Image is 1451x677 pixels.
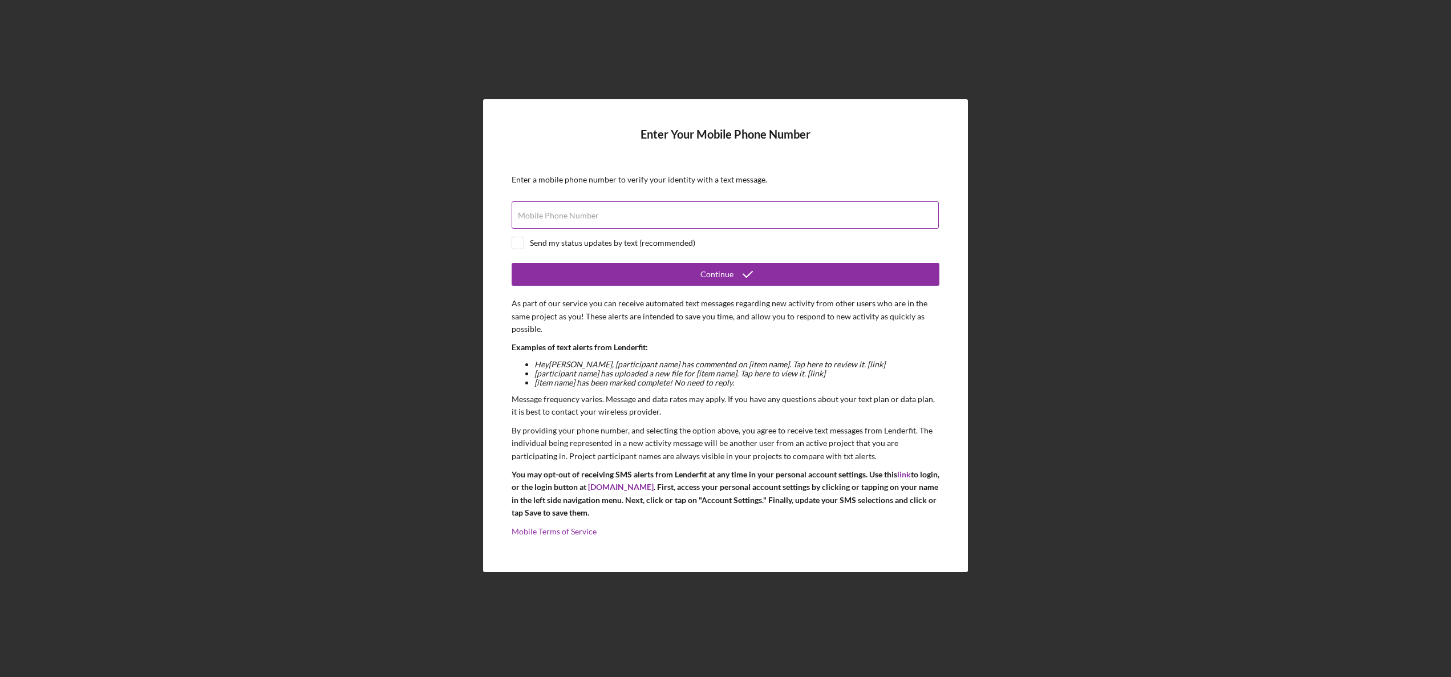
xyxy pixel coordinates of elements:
[512,526,597,536] a: Mobile Terms of Service
[534,378,939,387] li: [item name] has been marked complete! No need to reply.
[512,175,939,184] div: Enter a mobile phone number to verify your identity with a text message.
[534,369,939,378] li: [participant name] has uploaded a new file for [item name]. Tap here to view it. [link]
[512,424,939,463] p: By providing your phone number, and selecting the option above, you agree to receive text message...
[534,360,939,369] li: Hey [PERSON_NAME] , [participant name] has commented on [item name]. Tap here to review it. [link]
[700,263,733,286] div: Continue
[512,393,939,419] p: Message frequency varies. Message and data rates may apply. If you have any questions about your ...
[512,263,939,286] button: Continue
[588,482,654,492] a: [DOMAIN_NAME]
[518,211,599,220] label: Mobile Phone Number
[512,468,939,520] p: You may opt-out of receiving SMS alerts from Lenderfit at any time in your personal account setti...
[897,469,911,479] a: link
[512,297,939,335] p: As part of our service you can receive automated text messages regarding new activity from other ...
[512,341,939,354] p: Examples of text alerts from Lenderfit:
[512,128,939,158] h4: Enter Your Mobile Phone Number
[530,238,695,248] div: Send my status updates by text (recommended)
